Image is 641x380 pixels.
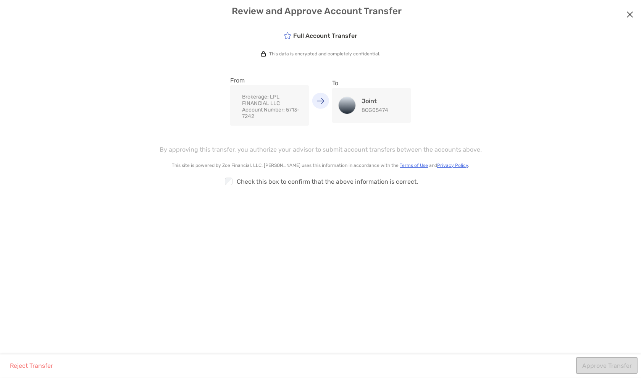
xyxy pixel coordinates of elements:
[624,9,636,21] button: Close modal
[4,357,59,374] button: Reject Transfer
[242,107,285,113] span: Account Number:
[316,97,324,104] img: Icon arrow
[332,78,411,88] p: To
[339,97,355,114] img: Joint
[261,51,266,57] img: icon lock
[362,97,388,105] h4: Joint
[160,145,482,154] p: By approving this transfer, you authorize your advisor to submit account transfers between the ac...
[7,6,635,16] h4: Review and Approve Account Transfer
[230,76,309,85] p: From
[362,107,388,113] p: 8OG05474
[269,51,380,57] p: This data is encrypted and completely confidential.
[242,94,269,100] span: Brokerage:
[115,163,526,168] p: This site is powered by Zoe Financial, LLC. [PERSON_NAME] uses this information in accordance wit...
[284,32,357,40] h5: Full Account Transfer
[400,163,428,168] a: Terms of Use
[115,173,526,190] div: Check this box to confirm that the above information is correct.
[437,163,468,168] a: Privacy Policy
[242,94,303,107] p: LPL FINANCIAL LLC
[242,107,303,120] p: 5713-7242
